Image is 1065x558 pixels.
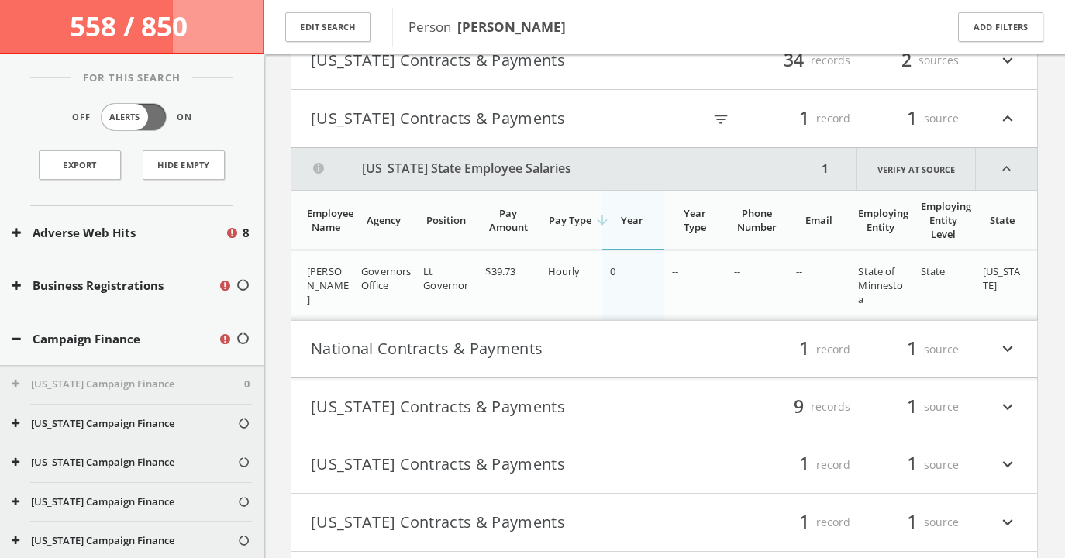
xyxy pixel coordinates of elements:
span: 1 [792,336,816,363]
span: [US_STATE] [983,264,1021,292]
span: 1 [900,451,924,478]
span: State of Minnestoa [858,264,903,306]
i: expand_more [998,336,1018,363]
button: [US_STATE] Campaign Finance [12,377,244,392]
span: Lt Governor [423,264,468,292]
button: [US_STATE] State Employee Salaries [291,148,817,190]
button: [US_STATE] Contracts & Payments [311,509,664,536]
span: 9 [787,393,811,420]
div: 1 [817,148,833,190]
button: Add Filters [958,12,1043,43]
div: source [866,105,959,132]
div: Year [610,213,655,227]
i: expand_more [998,47,1018,74]
span: -- [734,264,740,278]
i: expand_more [998,394,1018,420]
span: 1 [900,336,924,363]
span: 1 [792,105,816,132]
div: record [757,452,850,478]
span: 8 [243,224,250,242]
div: Employing Entity [858,206,903,234]
span: For This Search [71,71,192,86]
button: Business Registrations [12,277,218,294]
div: records [757,47,850,74]
div: records [757,394,850,420]
button: Edit Search [285,12,371,43]
div: Phone Number [734,206,779,234]
i: arrow_downward [595,212,610,228]
button: [US_STATE] Campaign Finance [12,494,237,510]
span: 1 [792,508,816,536]
a: Export [39,150,121,180]
span: -- [672,264,678,278]
span: $39.73 [485,264,515,278]
span: 1 [900,508,924,536]
div: Agency [361,213,406,227]
button: [US_STATE] Contracts & Payments [311,394,664,420]
i: expand_more [998,509,1018,536]
span: 34 [777,46,811,74]
button: [US_STATE] Campaign Finance [12,455,237,470]
button: [US_STATE] Contracts & Payments [311,105,664,132]
div: source [866,394,959,420]
span: 0 [244,377,250,392]
span: 0 [610,264,615,278]
a: Verify at source [856,148,976,190]
span: [PERSON_NAME] [307,264,349,306]
button: Adverse Web Hits [12,224,225,242]
i: expand_more [998,452,1018,478]
b: [PERSON_NAME] [457,18,566,36]
span: 558 / 850 [70,8,194,44]
div: record [757,105,850,132]
span: On [177,111,192,124]
button: [US_STATE] Campaign Finance [12,416,237,432]
div: Pay Amount [485,206,530,234]
button: [US_STATE] Contracts & Payments [311,47,664,74]
span: State [921,264,946,278]
button: Campaign Finance [12,330,218,348]
i: expand_less [976,148,1037,190]
span: Person [408,18,566,36]
div: source [866,452,959,478]
span: 1 [792,451,816,478]
div: State [983,213,1022,227]
span: 1 [900,393,924,420]
div: Year Type [672,206,717,234]
i: filter_list [712,111,729,128]
span: 2 [894,46,919,74]
span: -- [796,264,802,278]
button: [US_STATE] Contracts & Payments [311,452,664,478]
span: 1 [900,105,924,132]
div: Employing Entity Level [921,199,966,241]
button: Hide Empty [143,150,225,180]
div: grid [291,250,1037,320]
i: expand_less [998,105,1018,132]
span: Governors Office [361,264,411,292]
div: record [757,336,850,363]
div: Pay Type [548,213,593,227]
button: [US_STATE] Campaign Finance [12,533,237,549]
div: Position [423,213,468,227]
div: sources [866,47,959,74]
div: Email [796,213,841,227]
div: source [866,336,959,363]
div: source [866,509,959,536]
div: record [757,509,850,536]
span: Off [72,111,91,124]
span: Hourly [548,264,581,278]
div: Employee Name [307,206,344,234]
button: National Contracts & Payments [311,336,664,363]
